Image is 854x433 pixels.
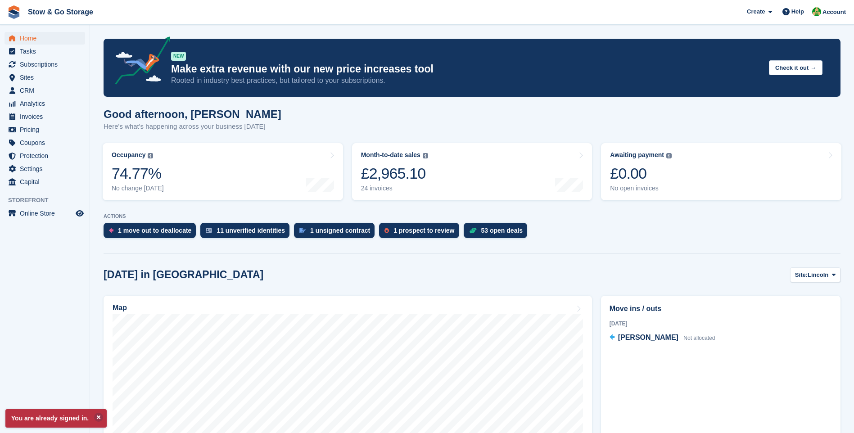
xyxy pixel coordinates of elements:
a: Occupancy 74.77% No change [DATE] [103,143,343,200]
a: 1 prospect to review [379,223,463,243]
img: deal-1b604bf984904fb50ccaf53a9ad4b4a5d6e5aea283cecdc64d6e3604feb123c2.svg [469,227,477,234]
img: icon-info-grey-7440780725fd019a000dd9b08b2336e03edf1995a4989e88bcd33f0948082b44.svg [666,153,672,158]
img: prospect-51fa495bee0391a8d652442698ab0144808aea92771e9ea1ae160a38d050c398.svg [384,228,389,233]
span: Pricing [20,123,74,136]
a: 1 move out to deallocate [104,223,200,243]
span: Lincoln [808,271,828,280]
a: Preview store [74,208,85,219]
img: icon-info-grey-7440780725fd019a000dd9b08b2336e03edf1995a4989e88bcd33f0948082b44.svg [423,153,428,158]
a: menu [5,32,85,45]
img: icon-info-grey-7440780725fd019a000dd9b08b2336e03edf1995a4989e88bcd33f0948082b44.svg [148,153,153,158]
div: [DATE] [610,320,832,328]
a: menu [5,149,85,162]
p: ACTIONS [104,213,840,219]
a: menu [5,176,85,188]
div: Occupancy [112,151,145,159]
p: Here's what's happening across your business [DATE] [104,122,281,132]
p: Rooted in industry best practices, but tailored to your subscriptions. [171,76,762,86]
div: 74.77% [112,164,164,183]
a: 53 open deals [464,223,532,243]
span: Coupons [20,136,74,149]
img: verify_identity-adf6edd0f0f0b5bbfe63781bf79b02c33cf7c696d77639b501bdc392416b5a36.svg [206,228,212,233]
span: Home [20,32,74,45]
span: Online Store [20,207,74,220]
span: Not allocated [683,335,715,341]
div: 1 prospect to review [393,227,454,234]
span: Settings [20,162,74,175]
div: NEW [171,52,186,61]
a: Stow & Go Storage [24,5,97,19]
a: [PERSON_NAME] Not allocated [610,332,715,344]
div: 1 unsigned contract [310,227,370,234]
div: £0.00 [610,164,672,183]
img: move_outs_to_deallocate_icon-f764333ba52eb49d3ac5e1228854f67142a1ed5810a6f6cc68b1a99e826820c5.svg [109,228,113,233]
span: Protection [20,149,74,162]
h2: Map [113,304,127,312]
a: menu [5,123,85,136]
div: 53 open deals [481,227,523,234]
a: menu [5,97,85,110]
div: No change [DATE] [112,185,164,192]
div: No open invoices [610,185,672,192]
span: Tasks [20,45,74,58]
button: Check it out → [769,60,822,75]
span: CRM [20,84,74,97]
span: Subscriptions [20,58,74,71]
span: Account [822,8,846,17]
a: 1 unsigned contract [294,223,379,243]
span: Storefront [8,196,90,205]
span: Analytics [20,97,74,110]
h2: [DATE] in [GEOGRAPHIC_DATA] [104,269,263,281]
span: Site: [795,271,808,280]
a: menu [5,71,85,84]
a: menu [5,136,85,149]
img: stora-icon-8386f47178a22dfd0bd8f6a31ec36ba5ce8667c1dd55bd0f319d3a0aa187defe.svg [7,5,21,19]
button: Site: Lincoln [790,267,840,282]
p: You are already signed in. [5,409,107,428]
span: Invoices [20,110,74,123]
span: Capital [20,176,74,188]
a: menu [5,207,85,220]
p: Make extra revenue with our new price increases tool [171,63,762,76]
img: Alex Taylor [812,7,821,16]
div: Awaiting payment [610,151,664,159]
div: 24 invoices [361,185,428,192]
a: menu [5,110,85,123]
a: Awaiting payment £0.00 No open invoices [601,143,841,200]
div: Month-to-date sales [361,151,420,159]
a: menu [5,84,85,97]
a: menu [5,58,85,71]
a: menu [5,162,85,175]
img: contract_signature_icon-13c848040528278c33f63329250d36e43548de30e8caae1d1a13099fd9432cc5.svg [299,228,306,233]
h1: Good afternoon, [PERSON_NAME] [104,108,281,120]
span: [PERSON_NAME] [618,334,678,341]
div: 11 unverified identities [217,227,285,234]
a: menu [5,45,85,58]
div: £2,965.10 [361,164,428,183]
a: Month-to-date sales £2,965.10 24 invoices [352,143,592,200]
img: price-adjustments-announcement-icon-8257ccfd72463d97f412b2fc003d46551f7dbcb40ab6d574587a9cd5c0d94... [108,36,171,88]
h2: Move ins / outs [610,303,832,314]
a: 11 unverified identities [200,223,294,243]
div: 1 move out to deallocate [118,227,191,234]
span: Sites [20,71,74,84]
span: Help [791,7,804,16]
span: Create [747,7,765,16]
